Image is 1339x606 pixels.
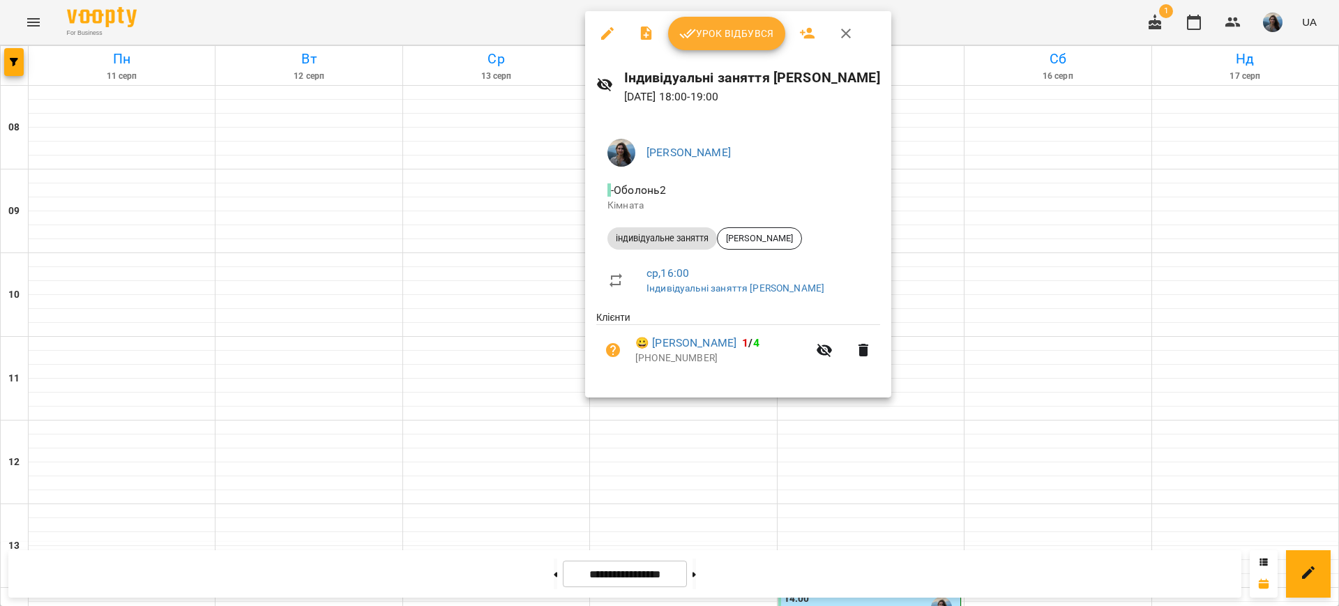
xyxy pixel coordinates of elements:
[646,282,824,294] a: Індивідуальні заняття [PERSON_NAME]
[635,351,808,365] p: [PHONE_NUMBER]
[607,183,669,197] span: - Оболонь2
[607,232,717,245] span: індивідуальне заняття
[607,139,635,167] img: b3bbb85bc3b38ac798ee51af7e884b02.png
[596,333,630,367] button: Візит ще не сплачено. Додати оплату?
[624,89,880,105] p: [DATE] 18:00 - 19:00
[646,266,689,280] a: ср , 16:00
[717,227,802,250] div: [PERSON_NAME]
[596,310,880,380] ul: Клієнти
[646,146,731,159] a: [PERSON_NAME]
[718,232,801,245] span: [PERSON_NAME]
[679,25,774,42] span: Урок відбувся
[742,336,748,349] span: 1
[607,199,869,213] p: Кімната
[668,17,785,50] button: Урок відбувся
[624,67,880,89] h6: Індивідуальні заняття [PERSON_NAME]
[753,336,759,349] span: 4
[635,335,736,351] a: 😀 [PERSON_NAME]
[742,336,759,349] b: /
